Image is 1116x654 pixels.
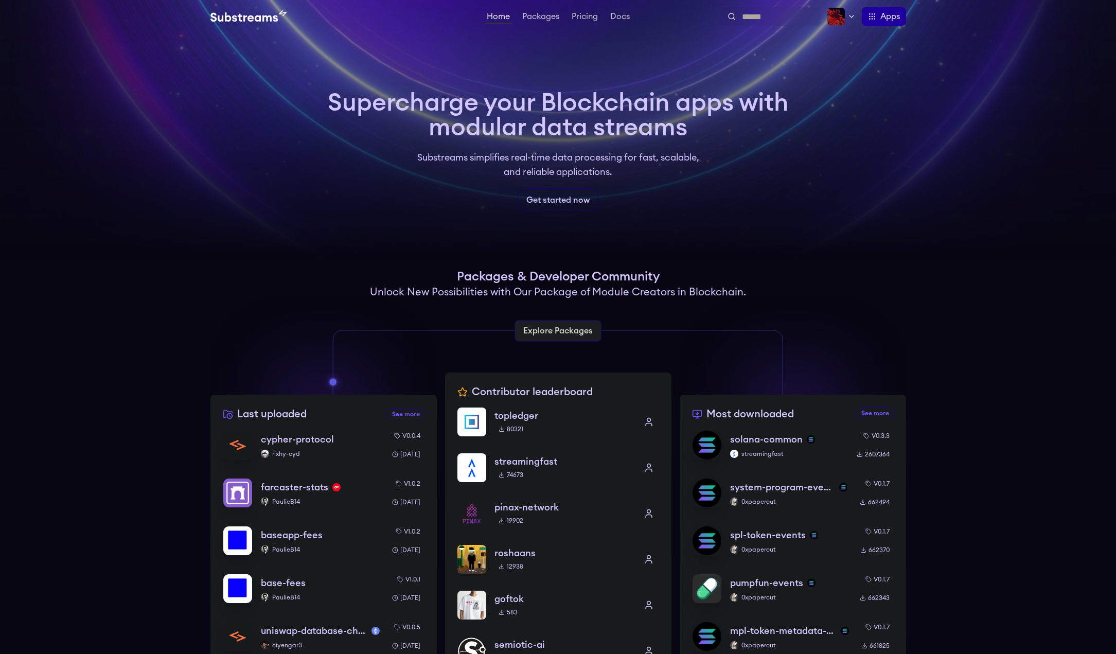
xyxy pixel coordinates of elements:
h1: Packages & Developer Community [457,269,660,285]
p: Substreams simplifies real-time data processing for fast, scalable, and reliable applications. [410,150,706,179]
a: See more recently uploaded packages [387,408,424,420]
img: solana [810,531,818,539]
p: solana-common [730,432,803,447]
p: system-program-events [730,480,835,494]
img: solana [807,579,816,587]
div: [DATE] [388,496,424,508]
img: solana [807,435,815,444]
img: PaulieB14 [261,593,269,602]
div: [DATE] [388,544,424,556]
h2: Unlock New Possibilities with Our Package of Module Creators in Blockchain. [370,285,746,299]
a: topledgertopledger80321 [457,408,659,445]
a: system-program-eventssystem-program-eventssolana0xpapercut0xpapercutv0.1.7662494 [692,469,894,517]
a: Get started now [518,189,598,211]
div: 662343 [856,592,894,604]
img: PaulieB14 [261,545,269,554]
div: 661825 [857,640,894,652]
a: solana-commonsolana-commonsolanastreamingfaststreamingfastv0.3.32607364 [692,430,894,469]
img: spl-token-events [693,526,721,555]
p: 0xpapercut [730,593,847,602]
div: v0.1.7 [861,478,894,490]
div: v1.0.2 [392,478,424,490]
p: streamingfast [730,450,844,458]
a: uniswap-database-changes-mainnetuniswap-database-changes-mainnetmainnetciyengar3ciyengar3v0.0.5[D... [223,612,424,652]
p: topledger [494,409,630,423]
p: baseapp-fees [261,528,323,542]
img: 0xpapercut [730,593,738,602]
img: optimism [332,483,341,491]
img: streamingfast [457,453,486,482]
a: cypher-protocolcypher-protocolrixhy-cydrixhy-cydv0.0.4[DATE] [223,430,424,469]
a: farcaster-statsfarcaster-statsoptimismPaulieB14PaulieB14v1.0.2[DATE] [223,469,424,517]
img: baseapp-fees [223,526,252,555]
p: 0xpapercut [730,498,847,506]
img: solana [839,483,847,491]
div: v0.3.3 [859,430,894,442]
a: spl-token-eventsspl-token-eventssolana0xpapercut0xpapercutv0.1.7662370 [692,517,894,564]
div: v1.0.2 [392,525,424,538]
div: 80321 [494,423,527,435]
div: [DATE] [388,592,424,604]
p: ciyengar3 [261,641,380,649]
p: semiotic-ai [494,638,630,652]
img: mainnet [371,627,380,635]
h1: Supercharge your Blockchain apps with modular data streams [328,91,789,140]
a: baseapp-feesbaseapp-feesPaulieB14PaulieB14v1.0.2[DATE] [223,517,424,564]
img: ciyengar3 [261,641,269,649]
div: 74673 [494,469,527,481]
a: Home [485,12,512,24]
div: 662494 [856,496,894,508]
div: 12938 [494,560,527,573]
p: goftok [494,592,630,606]
p: pinax-network [494,500,630,515]
img: 0xpapercut [730,641,738,649]
div: v0.0.5 [390,621,424,633]
img: mpl-token-metadata-events [693,622,721,651]
p: farcaster-stats [261,480,328,494]
div: v0.1.7 [861,573,894,586]
img: Profile [827,7,845,26]
img: system-program-events [693,479,721,507]
div: 19902 [494,515,527,527]
img: pinax-network [457,499,486,528]
p: PaulieB14 [261,498,380,506]
a: roshaansroshaans12938 [457,536,659,582]
p: streamingfast [494,454,630,469]
a: pinax-networkpinax-network19902 [457,490,659,536]
div: v0.1.7 [861,525,894,538]
a: mpl-token-metadata-eventsmpl-token-metadata-eventssolana0xpapercut0xpapercutv0.1.7661825 [692,612,894,652]
div: [DATE] [388,640,424,652]
img: topledger [457,408,486,436]
a: Packages [520,12,561,23]
img: farcaster-stats [223,479,252,507]
a: base-feesbase-feesPaulieB14PaulieB14v1.0.1[DATE] [223,564,424,612]
a: streamingfaststreamingfast74673 [457,445,659,490]
p: PaulieB14 [261,545,380,554]
img: pumpfun-events [693,574,721,603]
img: cypher-protocol [223,431,252,459]
img: PaulieB14 [261,498,269,506]
a: pumpfun-eventspumpfun-eventssolana0xpapercut0xpapercutv0.1.7662343 [692,564,894,612]
div: v0.0.4 [390,430,424,442]
img: roshaans [457,545,486,574]
p: 0xpapercut [730,641,849,649]
span: Apps [880,10,900,23]
img: 0xpapercut [730,498,738,506]
p: base-fees [261,576,306,590]
img: goftok [457,591,486,620]
a: Pricing [570,12,600,23]
img: solana-common [693,431,721,459]
p: cypher-protocol [261,432,334,447]
p: rixhy-cyd [261,450,380,458]
img: base-fees [223,574,252,603]
div: 662370 [856,544,894,556]
p: roshaans [494,546,630,560]
p: PaulieB14 [261,593,380,602]
p: uniswap-database-changes-mainnet [261,624,367,638]
a: Explore Packages [515,320,601,342]
img: solana [841,627,849,635]
a: Docs [608,12,632,23]
p: 0xpapercut [730,545,848,554]
p: pumpfun-events [730,576,803,590]
div: 2607364 [853,448,894,461]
